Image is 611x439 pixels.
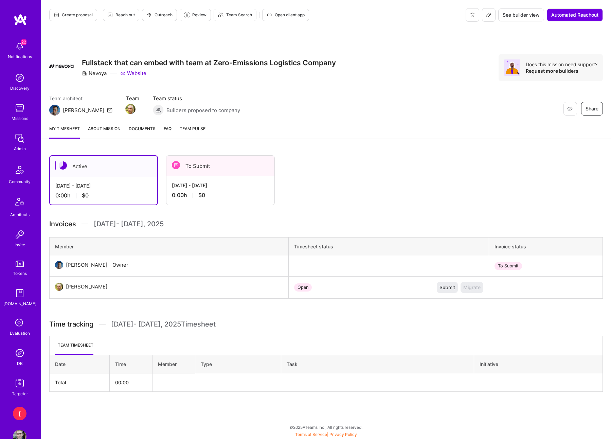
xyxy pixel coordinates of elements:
button: Outreach [142,9,177,21]
div: 0:00 h [172,192,269,199]
div: [ [13,407,26,420]
span: $0 [82,192,89,199]
th: Member [50,238,289,256]
th: Time [109,355,152,373]
a: Team Member Avatar [126,103,135,115]
img: teamwork [13,101,26,115]
img: Community [12,162,28,178]
div: Open [294,283,312,292]
div: Request more builders [526,68,597,74]
img: Team Architect [49,105,60,116]
span: Review [184,12,206,18]
div: Notifications [8,53,32,60]
img: logo [14,14,27,26]
div: Admin [14,145,26,152]
div: To Submit [166,156,274,176]
img: admin teamwork [13,131,26,145]
span: 22 [21,39,26,45]
div: Does this mission need support? [526,61,597,68]
img: User Avatar [55,261,63,269]
img: discovery [13,71,26,85]
span: Create proposal [54,12,93,18]
img: Divider [82,219,88,229]
img: bell [13,39,26,53]
div: Targeter [12,390,28,397]
span: Time tracking [49,320,93,329]
span: [DATE] - [DATE] , 2025 Timesheet [111,320,216,329]
span: Team Pulse [180,126,205,131]
th: Type [195,355,281,373]
span: See builder view [503,12,540,18]
span: Team [126,95,139,102]
div: [PERSON_NAME] - Owner [66,261,128,269]
div: Invite [15,241,25,248]
a: [ [11,407,28,420]
div: DB [17,360,23,367]
a: Website [120,70,146,77]
a: Team Pulse [180,125,205,139]
button: Submit [437,282,458,293]
button: Create proposal [49,9,97,21]
th: Invoice status [489,238,603,256]
div: © 2025 ATeams Inc., All rights reserved. [41,419,611,436]
a: FAQ [164,125,172,139]
div: To Submit [495,262,522,270]
span: | [295,432,357,437]
img: Builders proposed to company [153,105,164,116]
span: Team status [153,95,240,102]
a: My timesheet [49,125,80,139]
th: Date [50,355,110,373]
img: guide book [13,286,26,300]
th: Timesheet status [289,238,489,256]
span: Builders proposed to company [166,107,240,114]
a: Documents [129,125,156,139]
span: Team Search [218,12,252,18]
div: [PERSON_NAME] [66,283,107,291]
span: Outreach [146,12,173,18]
span: Share [586,105,598,112]
div: Community [9,178,31,185]
th: Initiative [474,355,603,373]
div: Architects [10,211,30,218]
img: Avatar [504,59,520,76]
th: Task [281,355,474,373]
span: Submit [439,284,455,291]
img: User Avatar [55,283,63,291]
span: Invoices [49,219,76,229]
div: [PERSON_NAME] [63,107,104,114]
button: Reach out [103,9,139,21]
span: Reach out [107,12,135,18]
th: Total [50,373,110,392]
img: To Submit [172,161,180,169]
li: Team timesheet [55,341,93,355]
span: [DATE] - [DATE] , 2025 [94,219,164,229]
div: [DOMAIN_NAME] [3,300,36,307]
img: Invite [13,228,26,241]
a: Privacy Policy [329,432,357,437]
span: Open client app [267,12,305,18]
button: See builder view [498,8,544,21]
img: Admin Search [13,346,26,360]
button: Share [581,102,603,116]
span: $0 [198,192,205,199]
img: Skill Targeter [13,376,26,390]
img: Architects [12,195,28,211]
button: Team Search [214,9,256,21]
th: Member [152,355,195,373]
div: Evaluation [10,330,30,337]
span: Automated Reachout [551,12,598,18]
img: Team Member Avatar [125,104,136,114]
th: 00:00 [109,373,152,392]
span: Team architect [49,95,112,102]
span: Documents [129,125,156,132]
button: Review [180,9,211,21]
button: Automated Reachout [547,8,603,21]
i: icon Targeter [184,12,190,18]
i: icon Proposal [54,12,59,18]
div: Tokens [13,270,27,277]
div: Discovery [10,85,30,92]
div: [DATE] - [DATE] [172,182,269,189]
div: Missions [12,115,28,122]
i: icon EyeClosed [567,106,573,111]
img: tokens [16,261,24,267]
